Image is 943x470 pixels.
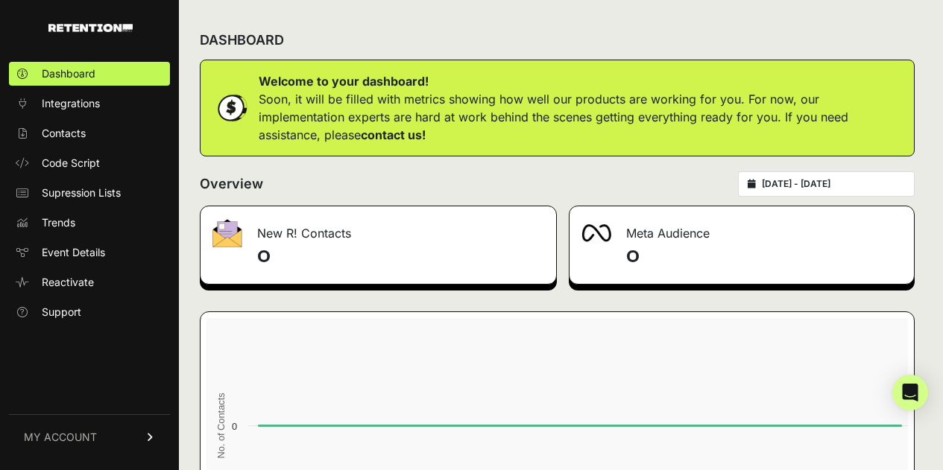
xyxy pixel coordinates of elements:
[48,24,133,32] img: Retention.com
[212,219,242,247] img: fa-envelope-19ae18322b30453b285274b1b8af3d052b27d846a4fbe8435d1a52b978f639a2.png
[9,241,170,264] a: Event Details
[215,393,227,458] text: No. of Contacts
[42,185,121,200] span: Supression Lists
[9,300,170,324] a: Support
[9,270,170,294] a: Reactivate
[42,66,95,81] span: Dashboard
[9,211,170,235] a: Trends
[259,74,429,89] strong: Welcome to your dashboard!
[9,151,170,175] a: Code Script
[9,414,170,460] a: MY ACCOUNT
[24,430,97,445] span: MY ACCOUNT
[42,215,75,230] span: Trends
[892,375,928,410] div: Open Intercom Messenger
[361,127,426,142] a: contact us!
[42,245,105,260] span: Event Details
[42,275,94,290] span: Reactivate
[9,121,170,145] a: Contacts
[570,206,915,251] div: Meta Audience
[200,30,284,51] h2: DASHBOARD
[201,206,556,251] div: New R! Contacts
[257,245,544,269] h4: 0
[626,245,903,269] h4: 0
[42,156,100,171] span: Code Script
[9,62,170,86] a: Dashboard
[42,96,100,111] span: Integrations
[200,174,263,194] h2: Overview
[212,89,250,127] img: dollar-coin-05c43ed7efb7bc0c12610022525b4bbbb207c7efeef5aecc26f025e68dcafac9.png
[42,126,86,141] span: Contacts
[232,421,237,432] text: 0
[259,90,902,144] p: Soon, it will be filled with metrics showing how well our products are working for you. For now, ...
[42,305,81,320] span: Support
[9,92,170,115] a: Integrations
[581,224,611,242] img: fa-meta-2f981b61bb99beabf952f7030308934f19ce035c18b003e963880cc3fabeebb7.png
[9,181,170,205] a: Supression Lists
